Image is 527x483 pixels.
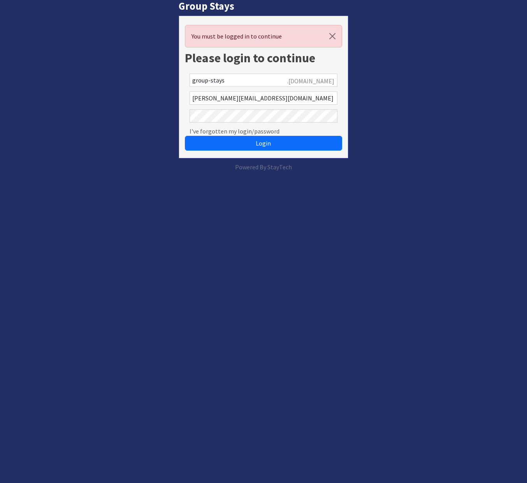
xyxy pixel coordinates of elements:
p: Powered By StayTech [179,162,348,172]
button: Login [185,136,342,151]
span: .[DOMAIN_NAME] [287,76,334,86]
div: You must be logged in to continue [185,25,342,47]
input: Email [190,91,337,105]
a: I've forgotten my login/password [190,126,279,136]
input: Account Reference [190,74,337,87]
h1: Please login to continue [185,51,342,65]
span: Login [256,139,271,147]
